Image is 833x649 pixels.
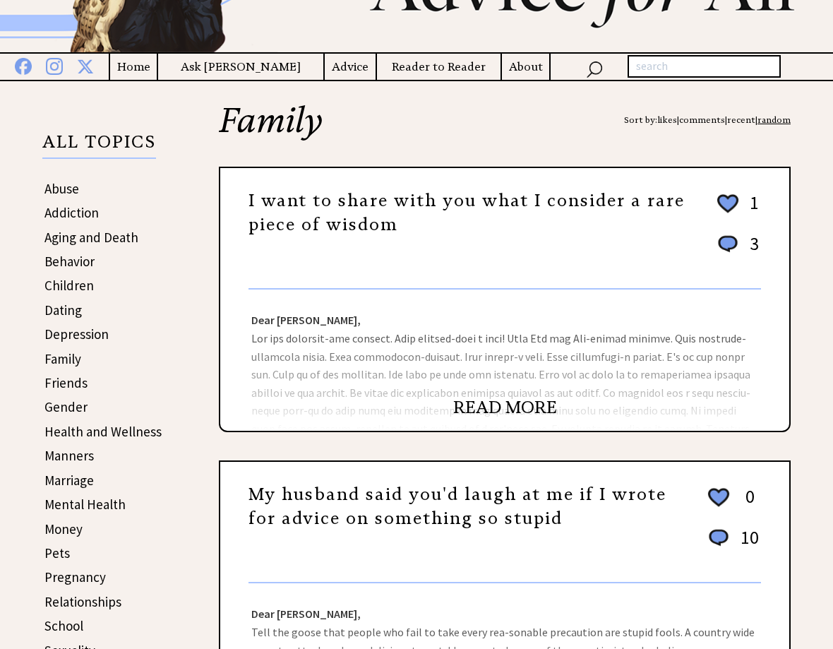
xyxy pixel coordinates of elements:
a: Manners [44,447,94,464]
a: comments [679,114,725,125]
img: message_round%201.png [706,527,731,549]
strong: Dear [PERSON_NAME], [251,313,361,327]
a: Money [44,520,83,537]
p: ALL TOPICS [42,134,156,158]
a: Home [110,58,157,76]
img: message_round%201.png [715,233,741,256]
a: Family [44,350,81,367]
a: likes [657,114,677,125]
a: Relationships [44,593,121,610]
a: Aging and Death [44,229,138,246]
h2: Family [219,103,791,167]
a: Dating [44,302,82,318]
a: Ask [PERSON_NAME] [158,58,323,76]
a: Gender [44,398,88,415]
img: facebook%20blue.png [15,55,32,75]
img: instagram%20blue.png [46,55,63,75]
td: 0 [733,484,760,524]
img: heart_outline%202.png [706,485,731,510]
a: random [757,114,791,125]
a: Abuse [44,180,79,197]
a: School [44,617,83,634]
a: Depression [44,326,109,343]
a: Mental Health [44,496,126,513]
td: 1 [743,191,760,230]
a: Friends [44,374,88,391]
a: Health and Wellness [44,423,162,440]
input: search [628,55,781,78]
img: x%20blue.png [77,56,94,75]
div: Lor ips dolorsit-ame consect. Adip elitsed-doei t inci! Utla Etd mag Ali-enimad minimve. Quis nos... [220,290,789,431]
a: I want to share with you what I consider a rare piece of wisdom [248,190,685,235]
a: recent [727,114,755,125]
td: 3 [743,232,760,269]
a: Children [44,277,94,294]
a: My husband said you'd laugh at me if I wrote for advice on something so stupid [248,484,666,529]
a: READ MORE [453,397,557,418]
img: search_nav.png [586,58,603,78]
strong: Dear [PERSON_NAME], [251,607,361,621]
a: Marriage [44,472,94,489]
a: Advice [325,58,376,76]
a: Behavior [44,253,95,270]
a: About [502,58,549,76]
a: Pets [44,544,70,561]
td: 10 [733,525,760,563]
a: Pregnancy [44,568,106,585]
img: heart_outline%202.png [715,191,741,216]
div: Sort by: | | | [624,103,791,137]
a: Addiction [44,204,99,221]
a: Reader to Reader [377,58,501,76]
